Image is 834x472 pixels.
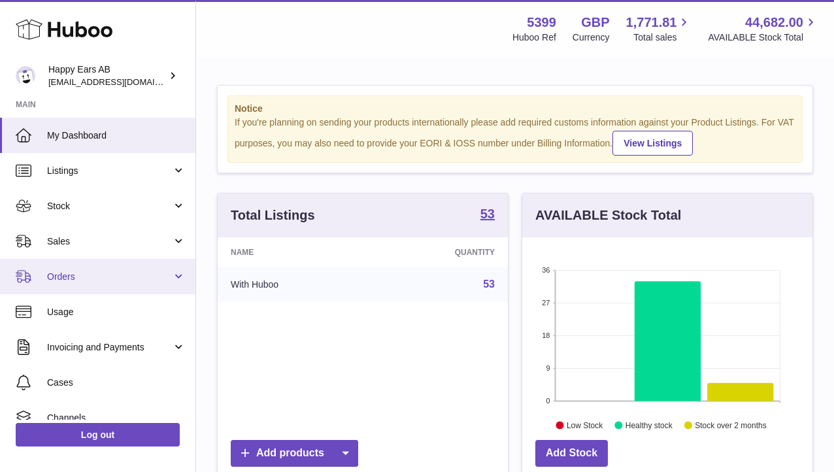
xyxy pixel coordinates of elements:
h3: AVAILABLE Stock Total [535,207,681,224]
text: 36 [542,266,550,274]
text: Stock over 2 months [695,420,766,430]
div: Happy Ears AB [48,63,166,88]
span: AVAILABLE Stock Total [708,31,818,44]
text: 0 [546,397,550,405]
span: Stock [47,200,172,212]
span: Channels [47,412,186,424]
span: Total sales [633,31,692,44]
text: 9 [546,364,550,372]
h3: Total Listings [231,207,315,224]
div: Huboo Ref [512,31,556,44]
text: Low Stock [567,420,603,430]
a: 53 [483,278,495,290]
strong: Notice [235,103,795,115]
strong: 5399 [527,14,556,31]
span: Listings [47,165,172,177]
a: Log out [16,423,180,447]
div: If you're planning on sending your products internationally please add required customs informati... [235,116,795,156]
text: Healthy stock [625,420,673,430]
span: Cases [47,377,186,389]
a: 1,771.81 Total sales [626,14,692,44]
span: [EMAIL_ADDRESS][DOMAIN_NAME] [48,76,192,87]
a: Add Stock [535,440,608,467]
a: 53 [480,207,495,223]
text: 18 [542,331,550,339]
img: 3pl@happyearsearplugs.com [16,66,35,86]
a: View Listings [612,131,693,156]
strong: GBP [581,14,609,31]
th: Quantity [371,237,508,267]
strong: 53 [480,207,495,220]
td: With Huboo [218,267,371,301]
a: Add products [231,440,358,467]
span: Sales [47,235,172,248]
span: Orders [47,271,172,283]
th: Name [218,237,371,267]
span: 44,682.00 [745,14,803,31]
text: 27 [542,299,550,307]
a: 44,682.00 AVAILABLE Stock Total [708,14,818,44]
span: Invoicing and Payments [47,341,172,354]
div: Currency [573,31,610,44]
span: My Dashboard [47,129,186,142]
span: Usage [47,306,186,318]
span: 1,771.81 [626,14,677,31]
